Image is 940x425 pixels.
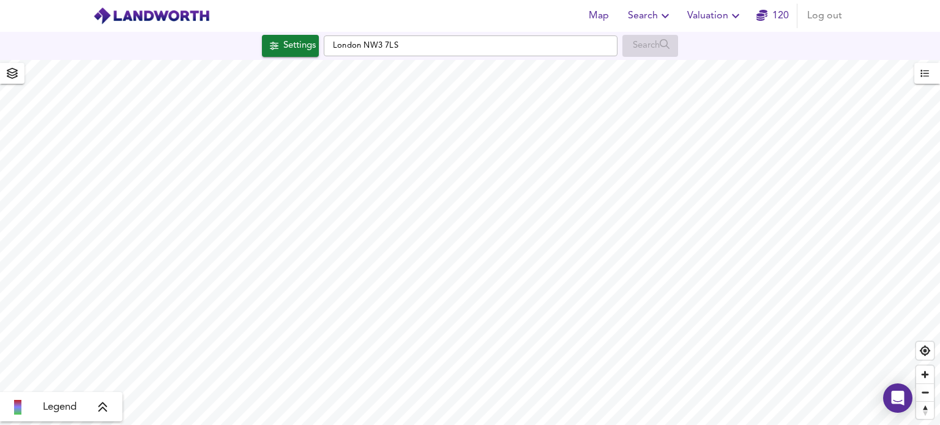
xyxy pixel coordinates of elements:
div: Enable a Source before running a Search [622,35,678,57]
div: Settings [283,38,316,54]
div: Open Intercom Messenger [883,383,912,413]
span: Reset bearing to north [916,402,934,419]
a: 120 [756,7,789,24]
div: Click to configure Search Settings [262,35,319,57]
span: Valuation [687,7,743,24]
span: Legend [43,400,76,415]
button: Find my location [916,342,934,360]
button: Search [623,4,677,28]
button: Log out [802,4,847,28]
button: Map [579,4,618,28]
button: Reset bearing to north [916,401,934,419]
span: Log out [807,7,842,24]
button: Zoom in [916,366,934,383]
span: Search [628,7,673,24]
input: Enter a location... [324,35,617,56]
img: logo [93,7,210,25]
button: Settings [262,35,319,57]
button: 120 [753,4,792,28]
span: Map [584,7,613,24]
button: Zoom out [916,383,934,401]
button: Valuation [682,4,748,28]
